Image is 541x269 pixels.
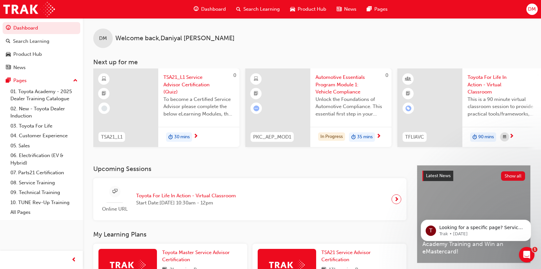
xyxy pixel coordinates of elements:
span: Unlock the Foundations of Automotive Compliance. This essential first step in your Automotive Ess... [316,96,386,118]
span: learningResourceType_INSTRUCTOR_LED-icon [406,75,410,83]
a: car-iconProduct Hub [285,3,331,16]
div: News [13,64,26,71]
span: 0 [385,72,388,78]
span: TSA21_L1 [101,133,122,141]
a: 03. Toyota For Life [8,121,80,131]
a: 08. Service Training [8,178,80,188]
span: This is a 90 minute virtual classroom session to provide practical tools/frameworks, behaviours a... [468,96,538,118]
a: Online URLToyota For Life In Action - Virtual ClassroomStart Date:[DATE] 10:30am - 12pm [98,183,401,215]
a: Latest NewsShow all [422,171,525,181]
span: Search Learning [243,6,280,13]
h3: Next up for me [83,58,541,66]
a: All Pages [8,207,80,217]
span: TSA21 Service Advisor Certification [321,250,371,263]
a: search-iconSearch Learning [231,3,285,16]
a: guage-iconDashboard [188,3,231,16]
span: news-icon [6,65,11,71]
span: 0 [233,72,236,78]
span: Welcome back , Daniyal [PERSON_NAME] [115,35,235,42]
a: Search Learning [3,35,80,47]
a: pages-iconPages [362,3,393,16]
div: Search Learning [13,38,49,45]
span: PKC_AEP_MOD1 [253,133,291,141]
span: booktick-icon [254,90,258,98]
span: next-icon [509,134,514,140]
a: 09. Technical Training [8,188,80,198]
span: learningRecordVerb_NONE-icon [101,105,107,111]
span: car-icon [290,5,295,13]
span: pages-icon [367,5,372,13]
span: 90 mins [478,133,494,141]
div: Pages [13,77,27,84]
iframe: Intercom notifications message [411,206,541,251]
button: DM [526,4,538,15]
span: car-icon [6,52,11,57]
span: guage-icon [194,5,199,13]
span: Online URL [98,205,131,213]
span: next-icon [394,195,399,204]
span: TFLIAVC [405,133,424,141]
span: next-icon [376,134,381,140]
span: up-icon [73,77,78,85]
a: 04. Customer Experience [8,131,80,141]
a: Product Hub [3,48,80,60]
span: duration-icon [351,133,356,141]
button: Pages [3,75,80,87]
h3: Upcoming Sessions [93,165,406,173]
span: booktick-icon [102,90,106,98]
a: 05. Sales [8,141,80,151]
span: learningRecordVerb_ATTEMPT-icon [253,105,259,111]
span: guage-icon [6,25,11,31]
a: News [3,62,80,74]
a: 06. Electrification (EV & Hybrid) [8,151,80,168]
span: duration-icon [472,133,477,141]
span: news-icon [337,5,341,13]
img: Trak [3,2,55,17]
span: learningResourceType_ELEARNING-icon [254,75,258,83]
span: Latest News [426,173,451,178]
span: learningResourceType_ELEARNING-icon [102,75,106,83]
a: Dashboard [3,22,80,34]
span: calendar-icon [503,133,506,141]
span: search-icon [236,5,241,13]
div: Product Hub [13,51,42,58]
span: duration-icon [168,133,173,141]
span: Start Date: [DATE] 10:30am - 12pm [136,199,236,207]
a: 07. Parts21 Certification [8,168,80,178]
span: Automotive Essentials Program Module 1: Vehicle Compliance [316,74,386,96]
span: TSA21_L1 Service Advisor Certification (Quiz) [163,74,234,96]
span: prev-icon [71,256,76,264]
span: DM [99,35,107,42]
span: Product Hub [298,6,326,13]
iframe: Intercom live chat [519,247,535,263]
a: 02. New - Toyota Dealer Induction [8,104,80,121]
a: 0PKC_AEP_MOD1Automotive Essentials Program Module 1: Vehicle ComplianceUnlock the Foundations of ... [245,68,392,147]
span: 30 mins [174,133,190,141]
span: search-icon [6,39,10,44]
span: 35 mins [357,133,373,141]
h3: My Learning Plans [93,231,406,238]
button: DashboardSearch LearningProduct HubNews [3,21,80,75]
a: 01. Toyota Academy - 2025 Dealer Training Catalogue [8,87,80,104]
div: In Progress [318,132,345,141]
span: Toyota For Life In Action - Virtual Classroom [468,74,538,96]
span: next-icon [193,134,198,140]
span: To become a Certified Service Advisor please complete the below eLearning Modules, the Service Ad... [163,96,234,118]
span: pages-icon [6,78,11,84]
span: News [344,6,356,13]
span: Pages [374,6,388,13]
span: sessionType_ONLINE_URL-icon [112,188,117,196]
span: Toyota For Life In Action - Virtual Classroom [136,192,236,200]
a: Latest NewsShow allHelp Shape the Future of Toyota Academy Training and Win an eMastercard! [417,165,531,263]
button: Show all [501,171,525,181]
a: Toyota Master Service Advisor Certification [162,249,242,263]
span: learningRecordVerb_ENROLL-icon [406,105,411,111]
a: 10. TUNE Rev-Up Training [8,198,80,208]
a: 0TSA21_L1TSA21_L1 Service Advisor Certification (Quiz)To become a Certified Service Advisor pleas... [93,68,239,147]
